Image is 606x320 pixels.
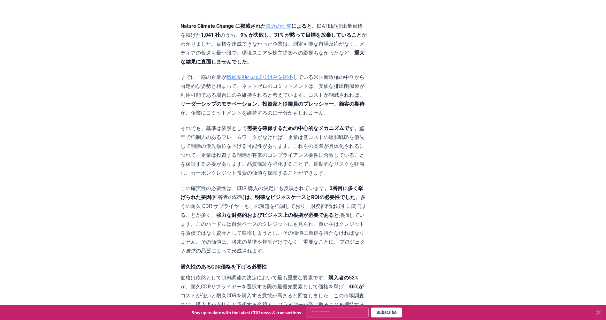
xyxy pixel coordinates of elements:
[180,124,367,178] p: それでも、基準は依然として 。堅牢で強制力のあるフレームワークがなければ、企業は低コストの緩和戦略を優先して削除の優先順位を下げる可能性があります。これらの基準が具体化されるにつれて、企業は投資...
[226,74,293,80] a: 気候変動への取り組みを縮小
[266,23,291,29] a: 最近の研究
[180,73,367,118] p: すでに一部の企業が している米国新政権の中立から否定的な姿勢と相まって、ネットゼロのコミットメントは、安価な排出削減策が利用可能である場合にのみ維持されると考えています。コストが削減されれば、 ...
[241,32,362,38] strong: 9% が失敗し、31% が黙って目標を放棄していること
[180,185,363,200] strong: 2番目に多く挙げられた要因
[180,184,367,255] p: この確実性の必要性は、CDR 購入の決定にも反映されています。 (回答者の62%) 。多くの耐久 CDR サプライヤーもこの課題を強調しており、財務部門は取引に関与することが多く、 指摘していま...
[180,22,367,66] p: [DATE]の排出量目標を掲げた のうち、 がわかりました。目標を達成できなかった企業は、測定可能な市場反応がなく、メディアの報道も最小限で、環境スコアや株主提案への影響もなかったなど、 。
[180,264,267,270] strong: 耐久性のあるCDR価格を下げる必要性
[180,50,364,65] strong: 重大な結果に直面しませんでした
[328,275,358,281] strong: 購入者の52%
[180,239,364,254] em: プロジェクト自体
[216,212,339,218] strong: 強力な財務的およびビジネス上の根拠が必要であると
[247,125,354,131] strong: 需要を確保するための中心的なメカニズムです
[180,101,364,107] strong: リーダーシップのモチベーション、投資家と従業員のプレッシャー、顧客の期待
[180,23,317,29] strong: Nature Climate Change に掲載された によると、
[245,194,355,200] strong: は、明確なビジネスケースとROIの必要性でした
[349,284,364,290] strong: 46%が
[201,32,220,38] strong: 1,041 社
